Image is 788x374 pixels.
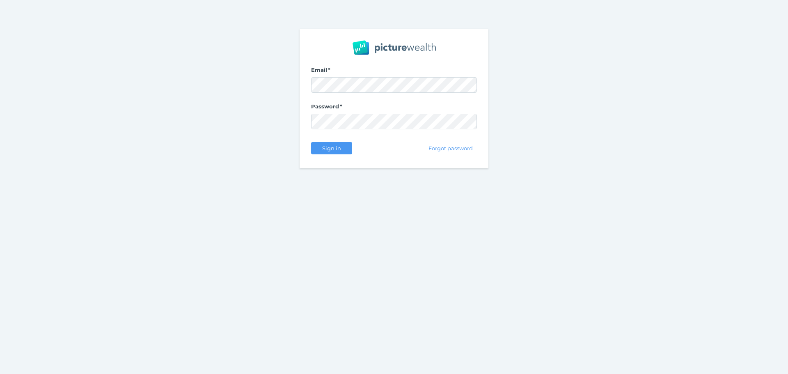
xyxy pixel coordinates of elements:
span: Forgot password [425,145,476,151]
label: Password [311,103,477,114]
button: Forgot password [425,142,477,154]
button: Sign in [311,142,352,154]
span: Sign in [318,145,344,151]
label: Email [311,67,477,77]
img: PW [353,40,436,55]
